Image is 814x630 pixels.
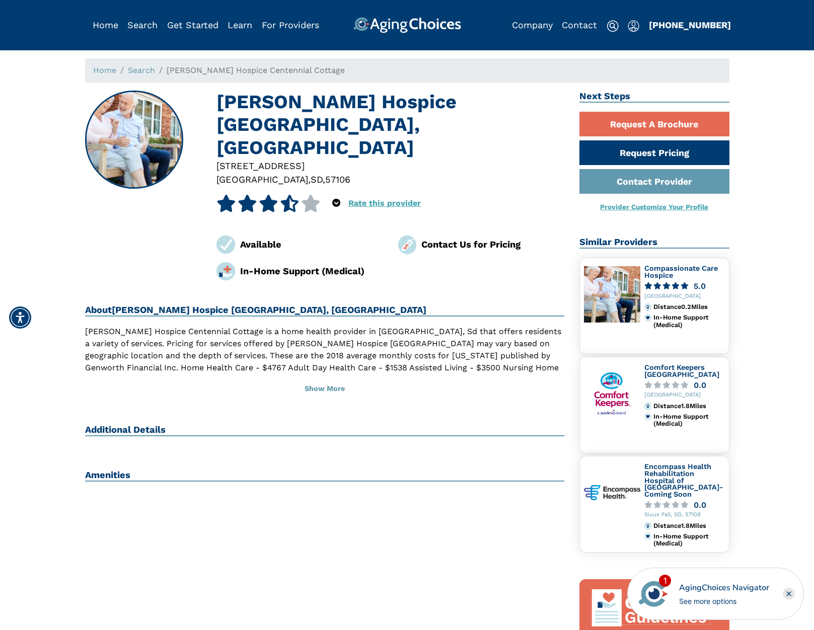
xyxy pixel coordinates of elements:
[694,282,706,290] div: 5.0
[653,303,724,310] div: Distance 0.2 Miles
[93,65,116,75] a: Home
[644,381,725,389] a: 0.0
[325,173,350,186] div: 57106
[644,403,651,410] img: distance.svg
[216,91,564,159] h1: [PERSON_NAME] Hospice [GEOGRAPHIC_DATA], [GEOGRAPHIC_DATA]
[228,20,252,30] a: Learn
[679,596,769,606] div: See more options
[308,174,311,185] span: ,
[85,378,565,400] button: Show More
[93,20,118,30] a: Home
[127,17,158,33] div: Popover trigger
[579,91,729,103] h2: Next Steps
[783,588,795,600] div: Close
[694,381,706,389] div: 0.0
[85,326,565,410] p: [PERSON_NAME] Hospice Centennial Cottage is a home health provider in [GEOGRAPHIC_DATA], Sd that ...
[85,58,729,83] nav: breadcrumb
[636,577,671,611] img: avatar
[644,314,651,321] img: primary.svg
[348,198,421,208] a: Rate this provider
[644,413,651,420] img: primary.svg
[653,522,724,529] div: Distance 1.8 Miles
[128,65,155,75] a: Search
[694,501,706,509] div: 0.0
[653,314,724,329] div: In-Home Support (Medical)
[332,195,340,212] div: Popover trigger
[644,282,725,290] a: 5.0
[353,17,461,33] img: AgingChoices
[579,140,729,165] a: Request Pricing
[262,20,319,30] a: For Providers
[679,582,769,594] div: AgingChoices Navigator
[628,20,639,32] img: user-icon.svg
[644,392,725,399] div: [GEOGRAPHIC_DATA]
[240,264,383,278] div: In-Home Support (Medical)
[323,174,325,185] span: ,
[644,512,725,518] div: Sioux Fall, SD, 57108
[421,238,564,251] div: Contact Us for Pricing
[607,20,619,32] img: search-icon.svg
[512,20,553,30] a: Company
[9,306,31,329] div: Accessibility Menu
[216,174,308,185] span: [GEOGRAPHIC_DATA]
[167,20,218,30] a: Get Started
[644,522,651,529] img: distance.svg
[644,303,651,310] img: distance.svg
[628,17,639,33] div: Popover trigger
[644,264,718,279] a: Compassionate Care Hospice
[589,589,712,626] img: covid-top-default.svg
[653,413,724,428] div: In-Home Support (Medical)
[240,238,383,251] div: Available
[649,20,731,30] a: [PHONE_NUMBER]
[311,174,323,185] span: SD
[562,20,597,30] a: Contact
[579,237,729,249] h2: Similar Providers
[600,203,708,211] a: Provider Customize Your Profile
[86,92,182,188] img: Sanford Hospice Centennial Cottage, Sioux Falls SD
[579,112,729,136] a: Request A Brochure
[579,169,729,194] a: Contact Provider
[644,533,651,540] img: primary.svg
[216,159,564,173] div: [STREET_ADDRESS]
[659,575,671,587] div: 1
[653,533,724,547] div: In-Home Support (Medical)
[653,403,724,410] div: Distance 1.8 Miles
[85,424,565,436] h2: Additional Details
[127,20,158,30] a: Search
[644,501,725,509] a: 0.0
[644,363,719,378] a: Comfort Keepers [GEOGRAPHIC_DATA]
[85,304,565,317] h2: About [PERSON_NAME] Hospice [GEOGRAPHIC_DATA], [GEOGRAPHIC_DATA]
[167,65,345,75] span: [PERSON_NAME] Hospice Centennial Cottage
[644,293,725,300] div: [GEOGRAPHIC_DATA]
[85,469,565,482] h2: Amenities
[644,462,723,498] a: Encompass Health Rehabilitation Hospital of [GEOGRAPHIC_DATA]-Coming Soon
